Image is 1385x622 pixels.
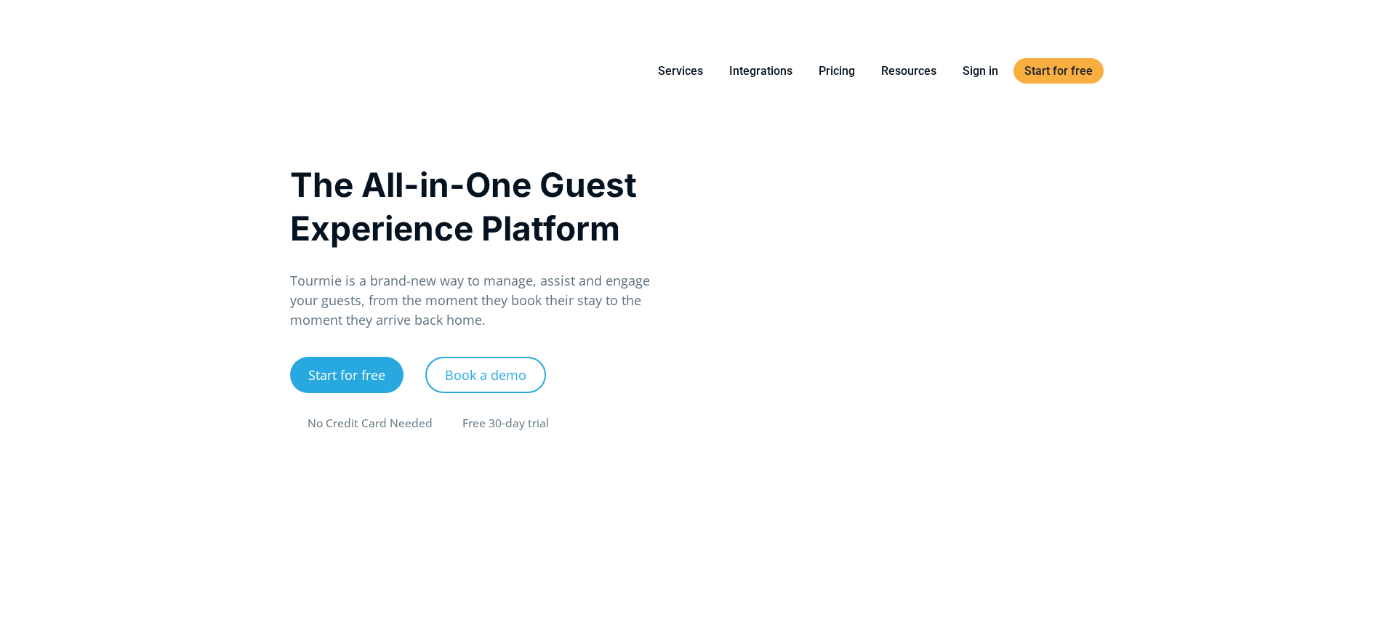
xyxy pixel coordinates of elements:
a: Resources [870,62,947,80]
a: Pricing [808,62,866,80]
a: Integrations [718,62,803,80]
a: Services [647,62,714,80]
div: No Credit Card Needed [308,415,433,432]
p: Tourmie is a brand-new way to manage, assist and engage your guests, from the moment they book th... [290,271,678,330]
h1: The All-in-One Guest Experience Platform [290,163,678,250]
a: Sign in [952,62,1009,80]
div: Free 30-day trial [462,415,549,432]
a: Book a demo [425,357,546,393]
a: Start for free [290,357,404,393]
a: Start for free [1013,58,1104,84]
